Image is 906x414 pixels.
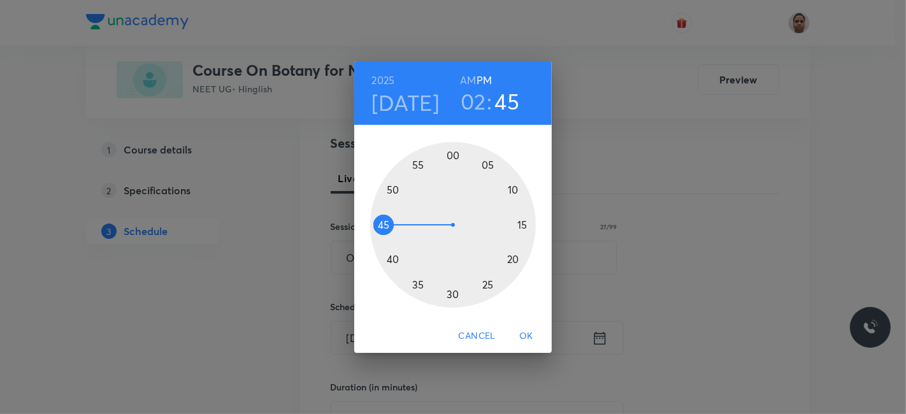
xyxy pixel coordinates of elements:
button: AM [460,71,476,89]
button: PM [477,71,492,89]
button: [DATE] [372,89,440,116]
span: Cancel [459,328,496,344]
button: 2025 [372,71,395,89]
button: OK [506,324,547,348]
button: Cancel [454,324,501,348]
button: 45 [495,88,520,115]
button: 02 [461,88,486,115]
span: OK [511,328,542,344]
h3: : [487,88,492,115]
